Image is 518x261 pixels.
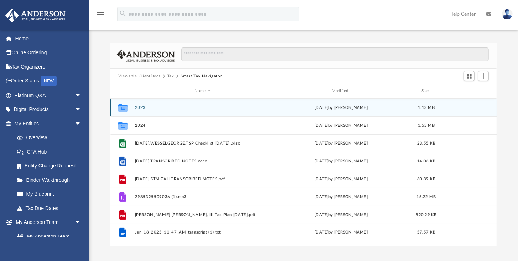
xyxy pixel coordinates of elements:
div: [DATE] by [PERSON_NAME] [274,194,409,200]
span: 1.55 MB [418,123,435,127]
a: Digital Productsarrow_drop_down [5,102,92,117]
button: 2985325509036 (1).mp3 [135,195,270,199]
button: [PERSON_NAME] [PERSON_NAME], III Tax Plan [DATE].pdf [135,212,270,217]
a: My Blueprint [10,187,89,201]
a: My Anderson Team [10,229,85,244]
span: 1.13 MB [418,105,435,109]
input: Search files and folders [181,47,489,61]
span: 60.89 KB [417,177,435,181]
span: arrow_drop_down [74,102,89,117]
button: [DATE].STN CALLTRANSCRIBED NOTES.pdf [135,177,270,181]
span: arrow_drop_down [74,88,89,103]
a: menu [96,14,105,19]
span: arrow_drop_down [74,215,89,230]
span: 16.22 MB [417,195,436,199]
div: [DATE] by [PERSON_NAME] [274,140,409,146]
a: Binder Walkthrough [10,173,92,187]
div: Size [412,88,441,94]
div: [DATE] by [PERSON_NAME] [274,122,409,129]
a: Tax Due Dates [10,201,92,215]
span: 57.57 KB [417,230,435,234]
div: id [444,88,493,94]
div: Name [135,88,270,94]
div: [DATE] by [PERSON_NAME] [274,176,409,182]
a: CTA Hub [10,145,92,159]
div: id [114,88,131,94]
button: 2023 [135,105,270,110]
a: Platinum Q&Aarrow_drop_down [5,88,92,102]
i: search [119,10,127,17]
span: 520.29 KB [416,212,437,216]
button: Jun_18_2025_11_47_AM_transcript (1).txt [135,230,270,235]
button: Smart Tax Navigator [181,73,222,80]
button: [DATE].WESSELGEORGE.TSP Checklist [DATE] .xlsx [135,141,270,146]
button: 2024 [135,123,270,128]
a: Entity Change Request [10,159,92,173]
div: [DATE] by [PERSON_NAME] [274,158,409,164]
div: [DATE] by [PERSON_NAME] [274,229,409,236]
span: arrow_drop_down [74,116,89,131]
button: [DATE].TRANSCRIBED NOTES.docx [135,159,270,164]
a: Tax Organizers [5,60,92,74]
button: Viewable-ClientDocs [118,73,160,80]
button: Tax [167,73,174,80]
button: Add [478,71,489,81]
span: 14.06 KB [417,159,435,163]
a: Overview [10,131,92,145]
div: [DATE] by [PERSON_NAME] [274,104,409,111]
div: [DATE] by [PERSON_NAME] [274,211,409,218]
div: Modified [273,88,409,94]
img: User Pic [502,9,513,19]
div: NEW [41,76,57,86]
span: 23.55 KB [417,141,435,145]
a: My Entitiesarrow_drop_down [5,116,92,131]
button: Switch to Grid View [464,71,475,81]
a: Online Ordering [5,46,92,60]
a: Home [5,31,92,46]
a: My Anderson Teamarrow_drop_down [5,215,89,230]
img: Anderson Advisors Platinum Portal [3,9,68,22]
div: grid [110,99,497,247]
a: Order StatusNEW [5,74,92,89]
i: menu [96,10,105,19]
